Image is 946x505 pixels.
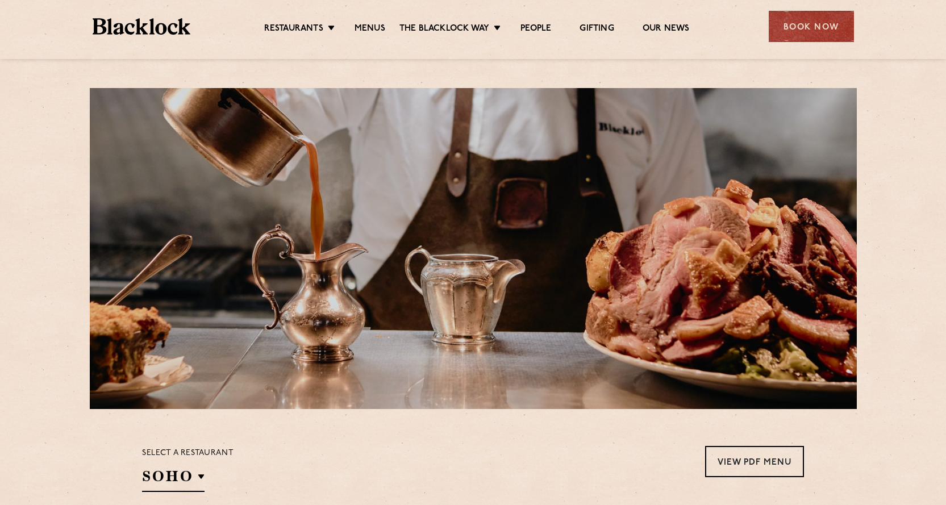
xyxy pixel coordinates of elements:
[142,466,205,492] h2: SOHO
[643,23,690,36] a: Our News
[93,18,191,35] img: BL_Textured_Logo-footer-cropped.svg
[142,446,234,461] p: Select a restaurant
[520,23,551,36] a: People
[705,446,804,477] a: View PDF Menu
[355,23,385,36] a: Menus
[399,23,489,36] a: The Blacklock Way
[769,11,854,42] div: Book Now
[580,23,614,36] a: Gifting
[264,23,323,36] a: Restaurants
